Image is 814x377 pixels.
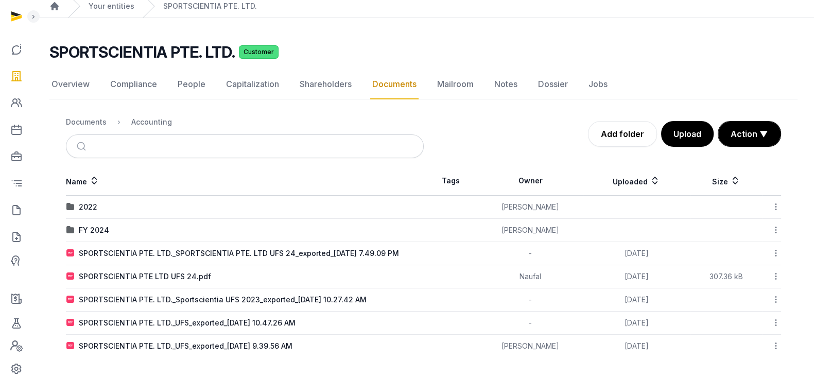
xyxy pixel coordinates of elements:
[478,265,583,288] td: Naufal
[690,166,763,196] th: Size
[131,117,172,127] div: Accounting
[108,70,159,99] a: Compliance
[66,319,75,327] img: pdf.svg
[624,341,648,350] span: [DATE]
[424,166,478,196] th: Tags
[71,135,95,158] button: Submit
[79,225,109,235] div: FY 2024
[79,295,367,305] div: SPORTSCIENTIA PTE. LTD._Sportscientia UFS 2023_exported_[DATE] 10.27.42 AM
[478,166,583,196] th: Owner
[66,272,75,281] img: pdf.svg
[66,296,75,304] img: pdf.svg
[478,288,583,312] td: -
[624,318,648,327] span: [DATE]
[624,249,648,258] span: [DATE]
[66,117,107,127] div: Documents
[224,70,281,99] a: Capitalization
[79,318,296,328] div: SPORTSCIENTIA PTE. LTD._UFS_exported_[DATE] 10.47.26 AM
[624,295,648,304] span: [DATE]
[49,70,798,99] nav: Tabs
[478,219,583,242] td: [PERSON_NAME]
[49,43,235,61] h2: SPORTSCIENTIA PTE. LTD.
[176,70,207,99] a: People
[66,166,424,196] th: Name
[478,335,583,358] td: [PERSON_NAME]
[586,70,610,99] a: Jobs
[478,312,583,335] td: -
[66,110,424,134] nav: Breadcrumb
[66,342,75,350] img: pdf.svg
[536,70,570,99] a: Dossier
[66,203,75,211] img: folder.svg
[163,1,257,11] a: SPORTSCIENTIA PTE. LTD.
[66,226,75,234] img: folder.svg
[239,45,279,59] span: Customer
[435,70,476,99] a: Mailroom
[478,242,583,265] td: -
[492,70,519,99] a: Notes
[79,341,292,351] div: SPORTSCIENTIA PTE. LTD._UFS_exported_[DATE] 9.39.56 AM
[66,249,75,258] img: pdf.svg
[79,271,211,282] div: SPORTSCIENTIA PTE LTD UFS 24.pdf
[690,265,763,288] td: 307.36 kB
[478,196,583,219] td: [PERSON_NAME]
[661,121,714,147] button: Upload
[370,70,419,99] a: Documents
[298,70,354,99] a: Shareholders
[49,70,92,99] a: Overview
[718,122,781,146] button: Action ▼
[588,121,657,147] a: Add folder
[79,202,97,212] div: 2022
[89,1,134,11] a: Your entities
[624,272,648,281] span: [DATE]
[583,166,690,196] th: Uploaded
[79,248,399,259] div: SPORTSCIENTIA PTE. LTD._SPORTSCIENTIA PTE. LTD UFS 24_exported_[DATE] 7.49.09 PM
